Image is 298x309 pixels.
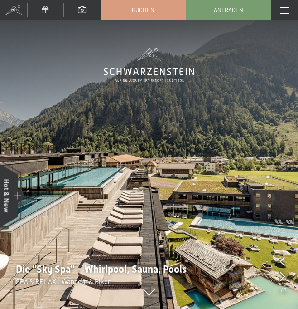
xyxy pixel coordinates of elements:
span: Hot & New [3,179,11,212]
span: Die "Sky Spa" - Whirlpool, Sauna, Pools [16,264,187,275]
span: 1 [278,285,280,295]
span: Buchen [132,6,154,14]
span: SPA & RELAX - Wandern & Biken [16,277,111,285]
span: / [280,285,283,295]
a: Buchen [101,0,186,20]
span: Anfragen [214,6,243,14]
a: Anfragen [186,0,271,20]
span: 8 [283,285,287,295]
